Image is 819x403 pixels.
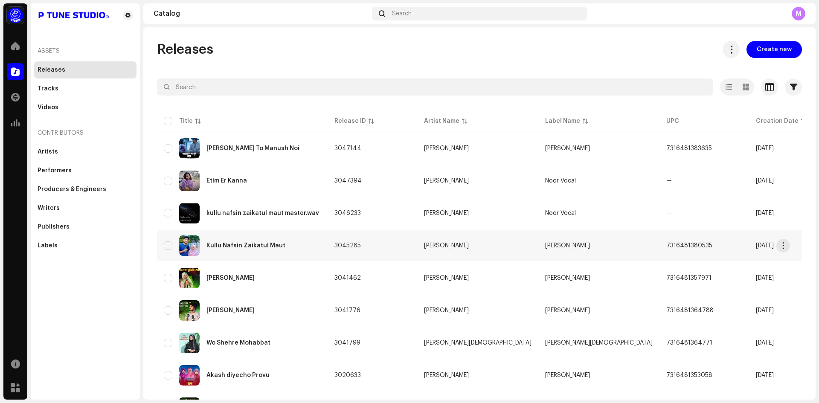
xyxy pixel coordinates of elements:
div: Catalog [154,10,369,17]
span: 3047144 [334,145,361,151]
span: 3045265 [334,243,361,249]
div: Creation Date [756,117,799,125]
span: orina safa khan [424,178,531,184]
div: Videos [38,104,58,111]
span: — [666,210,672,216]
re-m-nav-item: Performers [34,162,136,179]
span: Oct 6, 2025 [756,243,774,249]
div: Jonom dukhini Ma [206,275,255,281]
div: Title [179,117,193,125]
span: orina safa khan [424,210,531,216]
div: [PERSON_NAME] [424,145,469,151]
div: [PERSON_NAME] [424,178,469,184]
div: [PERSON_NAME] [424,372,469,378]
span: Oct 1, 2025 [756,340,774,346]
span: orina safa khan [424,145,531,151]
div: Wo Shehre Mohabbat [206,340,270,346]
div: Publishers [38,223,70,230]
img: 2aa85434-9d96-4355-a2a8-fcb986f14c6b [179,300,200,321]
div: [PERSON_NAME] [424,243,469,249]
span: orina safa khan [424,243,531,249]
re-m-nav-item: Publishers [34,218,136,235]
div: M [792,7,805,20]
img: 3b282bb5-4cc8-46ec-a2f0-f03dd92729a0 [179,171,200,191]
div: Producers & Engineers [38,186,106,193]
re-a-nav-header: Contributors [34,123,136,143]
img: a1dd4b00-069a-4dd5-89ed-38fbdf7e908f [7,7,24,24]
div: [PERSON_NAME] [424,210,469,216]
div: Label Name [545,117,580,125]
span: Search [392,10,412,17]
span: Noor Vocal [545,178,576,184]
div: Kullu Nafsin Zaikatul Maut [206,243,285,249]
div: Performers [38,167,72,174]
div: [PERSON_NAME] [424,275,469,281]
div: [PERSON_NAME] [424,307,469,313]
img: 0d6f7ddd-963e-4c0e-959e-9ec81fea5ece [179,235,200,256]
span: 7316481357971 [666,275,712,281]
re-m-nav-item: Releases [34,61,136,78]
re-m-nav-item: Writers [34,200,136,217]
input: Search [157,78,713,96]
span: 7316481383635 [666,145,712,151]
span: 3041776 [334,307,360,313]
span: orina safa khan [545,275,590,281]
span: 7316481353058 [666,372,712,378]
span: Oct 1, 2025 [756,307,774,313]
span: Releases [157,41,213,58]
span: 7316481364788 [666,307,714,313]
div: Artists [38,148,58,155]
span: orina safa khan [424,372,531,378]
span: Noor Vocal [545,210,576,216]
div: Writers [38,205,60,212]
re-m-nav-item: Labels [34,237,136,254]
span: Create new [757,41,792,58]
span: 3041462 [334,275,361,281]
div: Etim Er Kanna [206,178,247,184]
div: Asar Golipoth [206,307,255,313]
div: Labels [38,242,58,249]
span: Oct 1, 2025 [756,275,774,281]
div: kullu nafsin zaikatul maut master.wav [206,210,319,216]
div: Artist Name [424,117,459,125]
span: 7316481364771 [666,340,712,346]
span: Tanvir Hossain [424,307,531,313]
span: Habiba Islam [545,340,653,346]
span: 3047394 [334,178,362,184]
img: 4a01500c-8103-42f4-b7f9-01936f9e99d0 [38,10,109,20]
span: Tanvir Hossain [545,307,590,313]
img: 0b5f451d-7774-4356-8079-7a155c3c3090 [179,333,200,353]
div: [PERSON_NAME][DEMOGRAPHIC_DATA] [424,340,531,346]
re-m-nav-item: Artists [34,143,136,160]
img: f0b82307-3851-4219-8751-b5c5112abe31 [179,365,200,386]
span: orina safa khan [545,372,590,378]
re-m-nav-item: Tracks [34,80,136,97]
span: Oct 8, 2025 [756,178,774,184]
span: Habiba Islam [424,340,531,346]
div: Tracks [38,85,58,92]
span: Sep 30, 2025 [756,372,774,378]
span: 3046233 [334,210,361,216]
span: Oct 8, 2025 [756,145,774,151]
span: Oct 7, 2025 [756,210,774,216]
re-a-nav-header: Assets [34,41,136,61]
div: Releases [38,67,65,73]
div: Release ID [334,117,366,125]
span: 7316481380535 [666,243,712,249]
span: 3041799 [334,340,360,346]
span: — [666,178,672,184]
span: orina safa khan [424,275,531,281]
span: orina safa khan [545,145,590,151]
re-m-nav-item: Producers & Engineers [34,181,136,198]
img: 1b487727-4892-449c-b3f8-21996ade0865 [179,268,200,288]
div: Tara To Manush Noi [206,145,299,151]
re-m-nav-item: Videos [34,99,136,116]
span: orina safa khan [545,243,590,249]
button: Create new [746,41,802,58]
div: Akash diyecho Provu [206,372,270,378]
img: 7f93b8a2-5bdf-4ff2-907b-e7cda55df17a [179,138,200,159]
img: 868d59a8-d0a4-4511-a961-23c4844bcae0 [179,203,200,223]
span: 3020633 [334,372,361,378]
